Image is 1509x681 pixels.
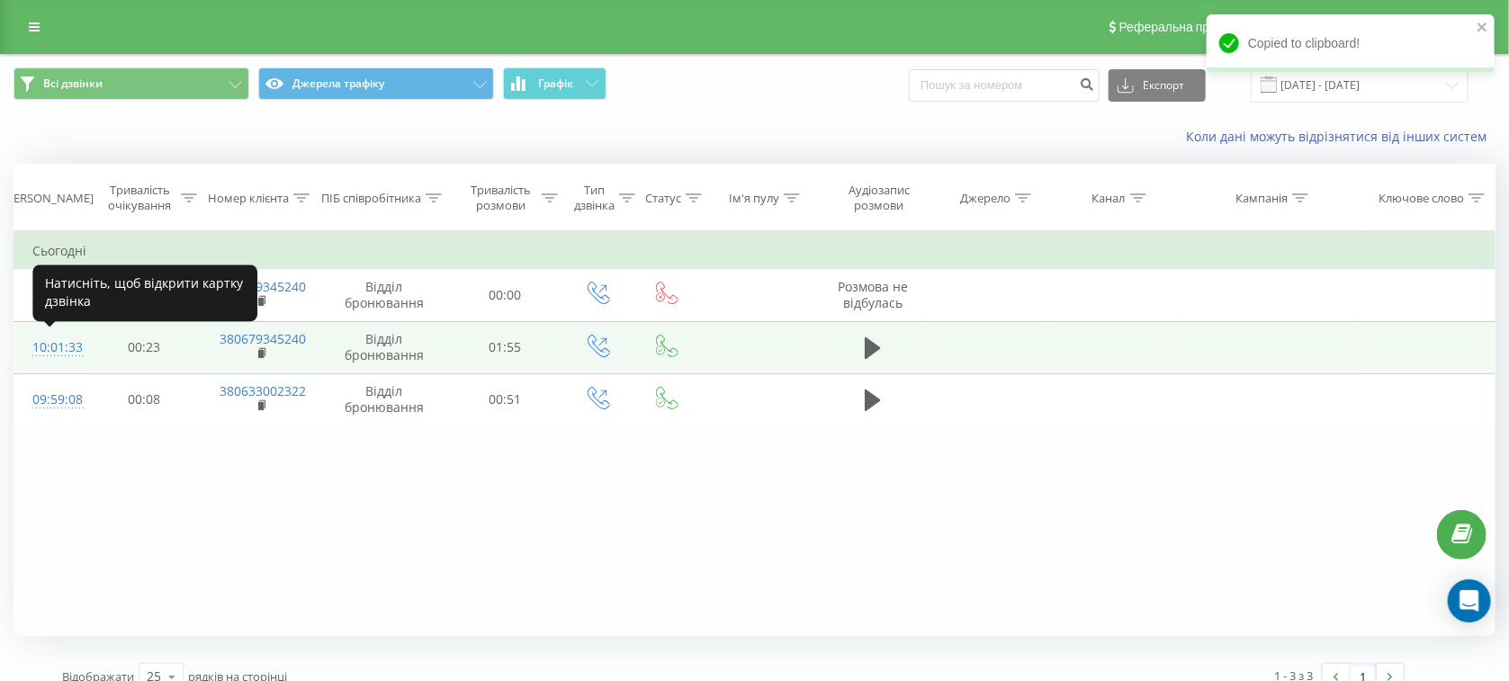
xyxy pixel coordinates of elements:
[320,373,448,426] td: Відділ бронювання
[909,69,1100,102] input: Пошук за номером
[645,191,681,206] div: Статус
[1207,14,1495,72] div: Copied to clipboard!
[1109,69,1206,102] button: Експорт
[220,382,306,399] a: 380633002322
[321,191,421,206] div: ПІБ співробітника
[32,264,257,321] div: Натисніть, щоб відкрити картку дзвінка
[538,77,573,90] span: Графік
[1379,191,1464,206] div: Ключове слово
[32,330,69,365] div: 10:01:33
[1092,191,1126,206] div: Канал
[220,330,306,347] a: 380679345240
[838,278,908,311] span: Розмова не відбулась
[503,67,606,100] button: Графік
[1186,128,1496,145] a: Коли дані можуть відрізнятися вiд інших систем
[448,373,562,426] td: 00:51
[32,382,69,417] div: 09:59:08
[729,191,779,206] div: Ім'я пулу
[834,183,923,213] div: Аудіозапис розмови
[1119,20,1252,34] span: Реферальна програма
[320,269,448,321] td: Відділ бронювання
[87,321,202,373] td: 00:23
[220,278,306,295] a: 380679345240
[208,191,289,206] div: Номер клієнта
[960,191,1010,206] div: Джерело
[13,67,249,100] button: Всі дзвінки
[258,67,494,100] button: Джерела трафіку
[1448,579,1491,623] div: Open Intercom Messenger
[14,233,1496,269] td: Сьогодні
[320,321,448,373] td: Відділ бронювання
[1235,191,1288,206] div: Кампанія
[43,76,103,91] span: Всі дзвінки
[3,191,94,206] div: [PERSON_NAME]
[448,321,562,373] td: 01:55
[103,183,176,213] div: Тривалість очікування
[464,183,537,213] div: Тривалість розмови
[574,183,615,213] div: Тип дзвінка
[1477,20,1489,37] button: close
[87,373,202,426] td: 00:08
[448,269,562,321] td: 00:00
